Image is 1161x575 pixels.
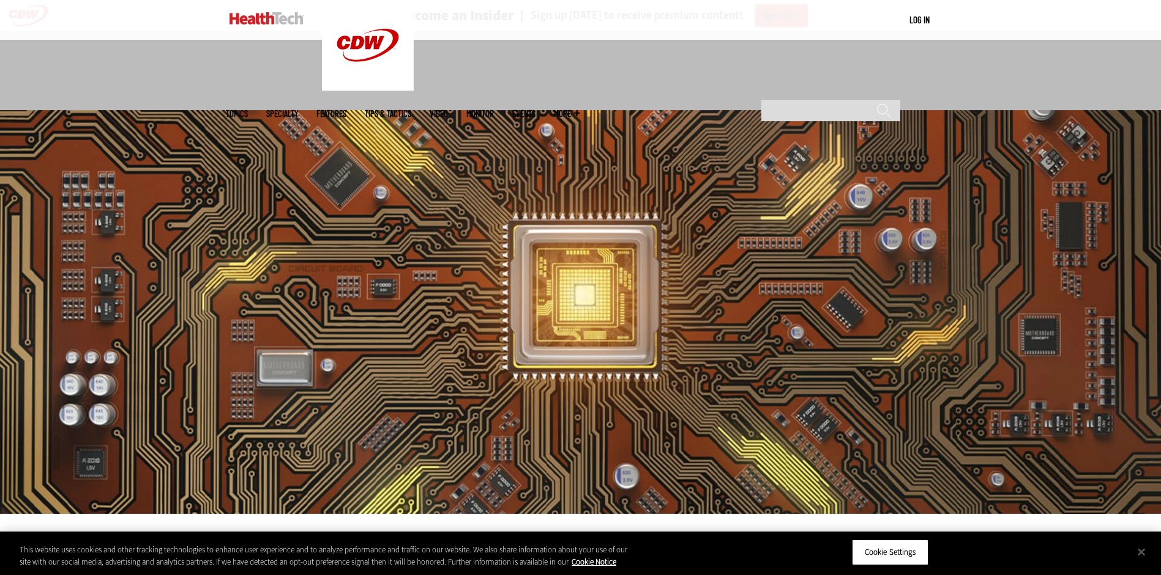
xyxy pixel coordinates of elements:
a: More information about your privacy [572,557,616,567]
span: Topics [226,109,248,118]
button: Close [1128,538,1155,565]
a: Tips & Tactics [365,109,411,118]
a: Features [316,109,346,118]
span: Specialty [266,109,298,118]
a: Events [512,109,536,118]
div: This website uses cookies and other tracking technologies to enhance user experience and to analy... [20,544,638,568]
a: Video [430,109,448,118]
button: Cookie Settings [852,539,928,565]
a: Log in [909,14,930,25]
a: MonITor [466,109,494,118]
a: CDW [322,81,414,94]
span: More [554,109,580,118]
img: Home [230,12,304,24]
div: User menu [909,13,930,26]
